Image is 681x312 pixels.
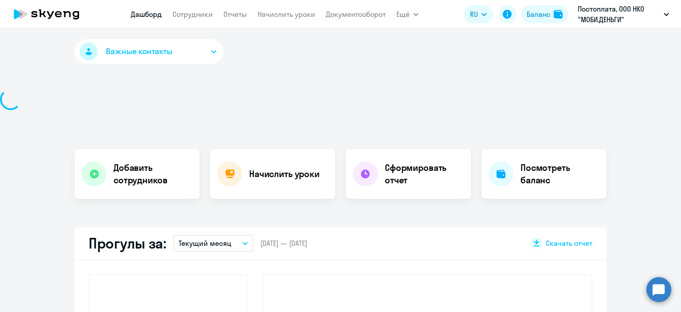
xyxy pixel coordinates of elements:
[74,39,223,64] button: Важные контакты
[113,162,192,186] h4: Добавить сотрудников
[464,5,493,23] button: RU
[521,162,599,186] h4: Посмотреть баланс
[249,168,320,180] h4: Начислить уроки
[172,10,213,19] a: Сотрудники
[554,10,563,19] img: balance
[396,5,419,23] button: Ещё
[89,234,166,252] h2: Прогулы за:
[260,238,307,248] span: [DATE] — [DATE]
[179,238,231,249] p: Текущий месяц
[527,9,550,20] div: Баланс
[131,10,162,19] a: Дашборд
[578,4,660,25] p: Постоплата, ООО НКО "МОБИ.ДЕНЬГИ"
[470,9,478,20] span: RU
[173,235,253,252] button: Текущий месяц
[573,4,673,25] button: Постоплата, ООО НКО "МОБИ.ДЕНЬГИ"
[385,162,464,186] h4: Сформировать отчет
[258,10,315,19] a: Начислить уроки
[546,238,592,248] span: Скачать отчет
[326,10,386,19] a: Документооборот
[223,10,247,19] a: Отчеты
[521,5,568,23] button: Балансbalance
[396,9,410,20] span: Ещё
[106,46,172,57] span: Важные контакты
